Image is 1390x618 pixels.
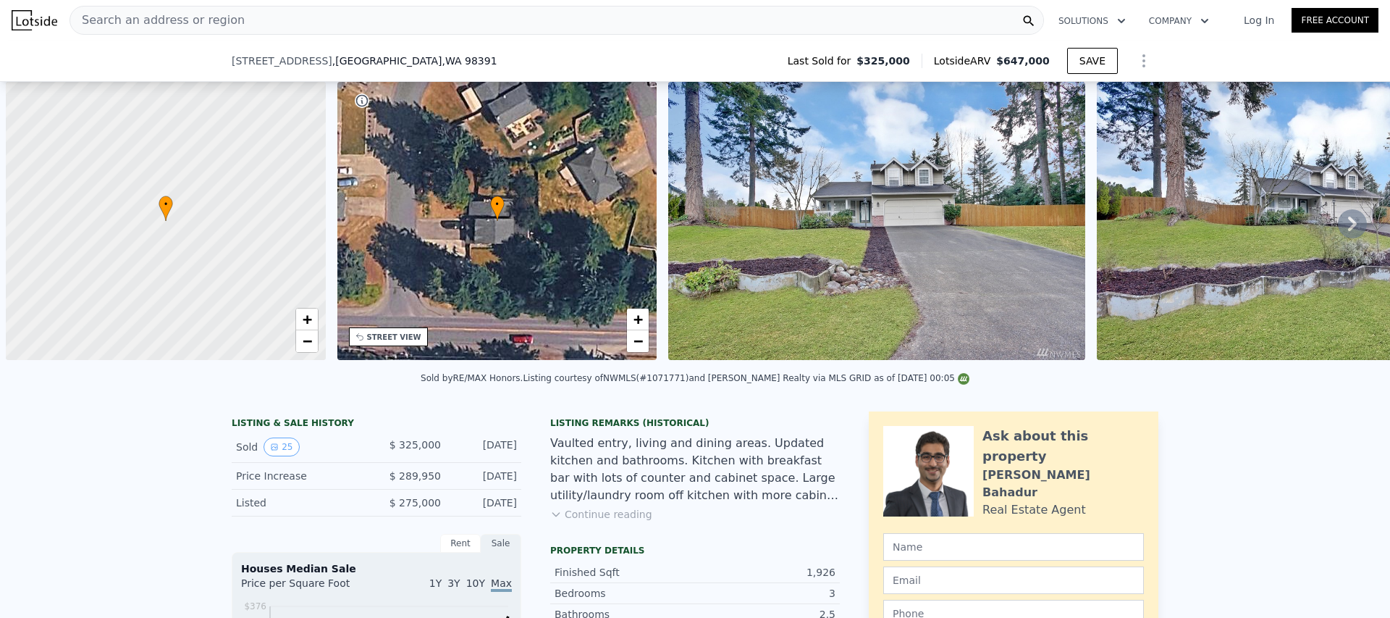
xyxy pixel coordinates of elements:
div: • [490,196,505,221]
div: Price per Square Foot [241,576,376,599]
div: Finished Sqft [555,565,695,580]
span: • [490,198,505,211]
a: Zoom in [627,309,649,330]
button: Continue reading [550,507,652,522]
span: , WA 98391 [442,55,497,67]
div: Property details [550,545,840,556]
button: Solutions [1047,8,1137,34]
a: Free Account [1292,8,1378,33]
div: Listing Remarks (Historical) [550,417,840,429]
span: $ 325,000 [389,439,441,451]
a: Zoom out [296,330,318,352]
span: Last Sold for [788,54,857,68]
div: Rent [440,534,481,553]
span: + [302,310,311,328]
div: 1,926 [695,565,835,580]
div: Houses Median Sale [241,561,512,576]
div: Listing courtesy of NWMLS (#1071771) and [PERSON_NAME] Realty via MLS GRID as of [DATE] 00:05 [523,373,969,383]
div: Listed [236,496,365,510]
span: − [302,332,311,350]
span: 1Y [429,577,442,589]
div: [DATE] [452,438,517,456]
span: • [159,198,173,211]
a: Zoom out [627,330,649,352]
div: Ask about this property [982,426,1144,467]
input: Email [883,567,1144,594]
button: View historical data [264,438,299,456]
img: Sale: 125595418 Parcel: 100686500 [668,82,1085,360]
a: Zoom in [296,309,318,330]
span: , [GEOGRAPHIC_DATA] [332,54,497,68]
div: Sale [481,534,521,553]
div: Vaulted entry, living and dining areas. Updated kitchen and bathrooms. Kitchen with breakfast bar... [550,435,840,504]
div: STREET VIEW [367,332,421,343]
button: SAVE [1067,48,1118,74]
span: Lotside ARV [934,54,996,68]
span: $ 289,950 [389,470,441,482]
div: Real Estate Agent [982,501,1086,519]
tspan: $376 [244,601,266,611]
span: Max [491,577,512,592]
span: [STREET_ADDRESS] [232,54,332,68]
a: Log In [1226,13,1292,28]
span: − [633,332,643,350]
div: LISTING & SALE HISTORY [232,417,521,432]
div: Sold by RE/MAX Honors . [421,373,523,383]
button: Company [1137,8,1221,34]
div: 3 [695,586,835,601]
input: Name [883,533,1144,561]
span: + [633,310,643,328]
span: $ 275,000 [389,497,441,509]
span: $647,000 [996,55,1050,67]
div: [DATE] [452,496,517,510]
button: Show Options [1129,46,1158,75]
span: Search an address or region [70,12,245,29]
span: 10Y [466,577,485,589]
span: $325,000 [856,54,910,68]
span: 3Y [447,577,460,589]
div: Price Increase [236,469,365,483]
div: Sold [236,438,365,456]
div: • [159,196,173,221]
img: Lotside [12,10,57,30]
img: NWMLS Logo [958,373,969,385]
div: [PERSON_NAME] Bahadur [982,467,1144,501]
div: Bedrooms [555,586,695,601]
div: [DATE] [452,469,517,483]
